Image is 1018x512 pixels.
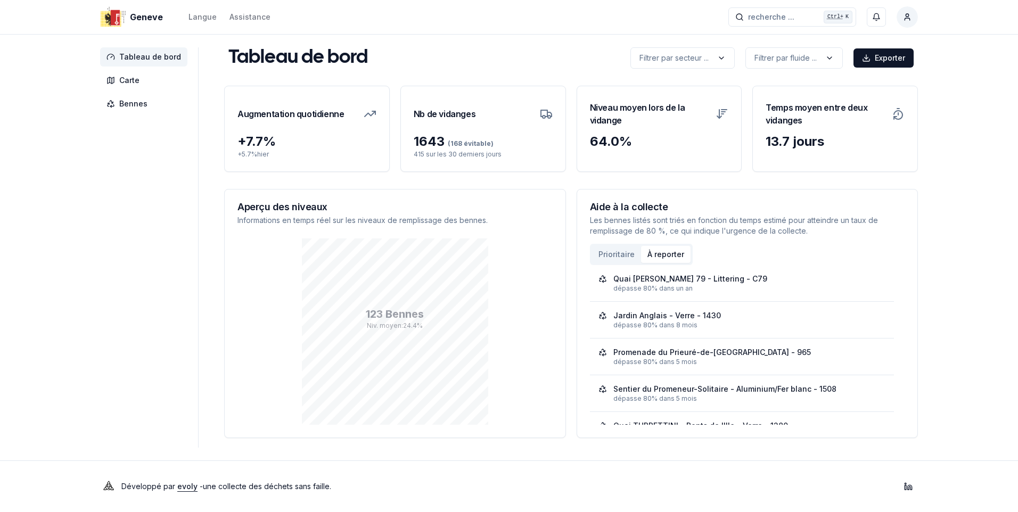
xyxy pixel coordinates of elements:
[590,215,905,236] p: Les bennes listés sont triés en fonction du temps estimé pour atteindre un taux de remplissage de...
[641,246,691,263] button: À reporter
[590,99,710,129] h3: Niveau moyen lors de la vidange
[100,11,167,23] a: Geneve
[592,246,641,263] button: Prioritaire
[414,99,475,129] h3: Nb de vidanges
[445,139,494,147] span: (168 évitable)
[613,321,886,329] div: dépasse 80% dans 8 mois
[598,274,886,293] a: Quai [PERSON_NAME] 79 - Littering - C79dépasse 80% dans un an
[100,71,192,90] a: Carte
[228,47,368,69] h1: Tableau de bord
[237,202,553,212] h3: Aperçu des niveaux
[188,11,217,23] button: Langue
[414,133,553,150] div: 1643
[766,99,885,129] h3: Temps moyen entre deux vidanges
[414,150,553,159] p: 415 sur les 30 derniers jours
[613,310,721,321] div: Jardin Anglais - Verre - 1430
[119,52,181,62] span: Tableau de bord
[613,358,886,366] div: dépasse 80% dans 5 mois
[598,310,886,329] a: Jardin Anglais - Verre - 1430dépasse 80% dans 8 mois
[853,48,914,68] button: Exporter
[639,53,709,63] p: Filtrer par secteur ...
[613,394,886,403] div: dépasse 80% dans 5 mois
[630,47,735,69] button: label
[130,11,163,23] span: Geneve
[119,98,147,109] span: Bennes
[598,347,886,366] a: Promenade du Prieuré-de-[GEOGRAPHIC_DATA] - 965dépasse 80% dans 5 mois
[100,4,126,30] img: Geneve Logo
[237,150,376,159] p: + 5.7 % hier
[177,482,198,491] a: evoly
[121,479,331,494] p: Développé par - une collecte des déchets sans faille .
[590,202,905,212] h3: Aide à la collecte
[598,384,886,403] a: Sentier du Promeneur-Solitaire - Aluminium/Fer blanc - 1508dépasse 80% dans 5 mois
[766,133,905,150] div: 13.7 jours
[188,12,217,22] div: Langue
[754,53,817,63] p: Filtrer par fluide ...
[728,7,856,27] button: recherche ...Ctrl+K
[229,11,270,23] a: Assistance
[613,284,886,293] div: dépasse 80% dans un an
[100,47,192,67] a: Tableau de bord
[100,94,192,113] a: Bennes
[613,274,767,284] div: Quai [PERSON_NAME] 79 - Littering - C79
[748,12,794,22] span: recherche ...
[237,215,553,226] p: Informations en temps réel sur les niveaux de remplissage des bennes.
[119,75,139,86] span: Carte
[237,133,376,150] div: + 7.7 %
[237,99,344,129] h3: Augmentation quotidienne
[613,347,811,358] div: Promenade du Prieuré-de-[GEOGRAPHIC_DATA] - 965
[745,47,843,69] button: label
[598,420,886,440] a: Quai TURRETTINI - Ponts de l'Ile - Verre - 1280
[613,420,788,431] div: Quai TURRETTINI - Ponts de l'Ile - Verre - 1280
[100,478,117,495] img: Evoly Logo
[613,384,836,394] div: Sentier du Promeneur-Solitaire - Aluminium/Fer blanc - 1508
[590,133,729,150] div: 64.0 %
